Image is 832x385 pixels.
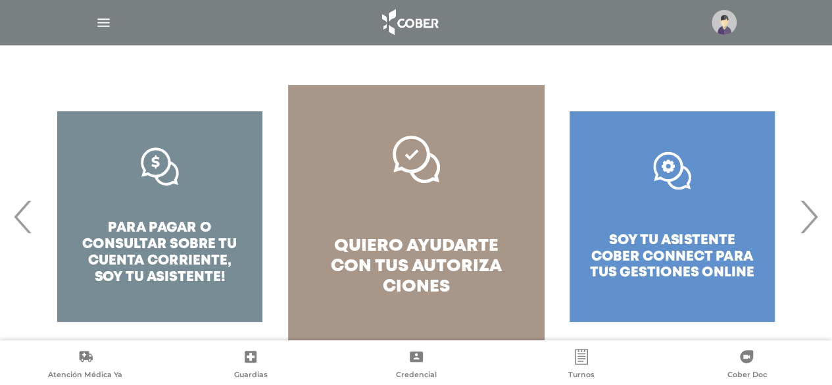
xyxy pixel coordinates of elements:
span: quiero ayudarte con tus [331,238,499,274]
a: quiero ayudarte con tus autoriza ciones [288,85,545,348]
span: Next [796,181,821,252]
img: profile-placeholder.svg [712,10,737,35]
a: Credencial [333,349,499,382]
a: Guardias [168,349,333,382]
span: Previous [11,181,36,252]
a: Turnos [499,349,664,382]
span: Cober Doc [727,370,766,382]
a: Cober Doc [664,349,829,382]
span: Atención Médica Ya [48,370,122,382]
span: Turnos [568,370,595,382]
span: autoriza ciones [383,259,502,295]
img: Cober_menu-lines-white.svg [95,14,112,31]
span: Credencial [396,370,437,382]
a: Atención Médica Ya [3,349,168,382]
span: Guardias [234,370,268,382]
img: logo_cober_home-white.png [375,7,444,38]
